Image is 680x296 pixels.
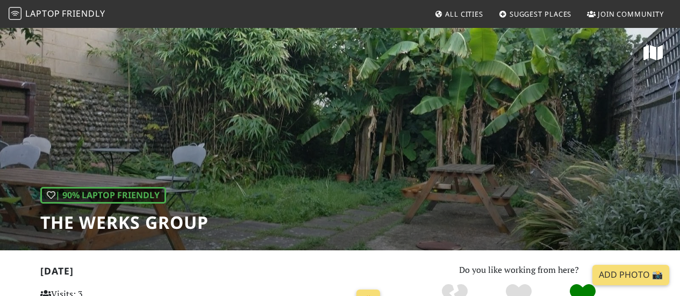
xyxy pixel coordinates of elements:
[25,8,60,19] span: Laptop
[9,5,105,24] a: LaptopFriendly LaptopFriendly
[398,263,640,277] p: Do you like working from here?
[9,7,22,20] img: LaptopFriendly
[510,9,572,19] span: Suggest Places
[40,187,166,204] div: | 90% Laptop Friendly
[598,9,664,19] span: Join Community
[430,4,488,24] a: All Cities
[445,9,483,19] span: All Cities
[40,265,385,281] h2: [DATE]
[40,212,209,233] h1: The Werks Group
[495,4,576,24] a: Suggest Places
[583,4,668,24] a: Join Community
[62,8,105,19] span: Friendly
[592,265,669,285] a: Add Photo 📸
